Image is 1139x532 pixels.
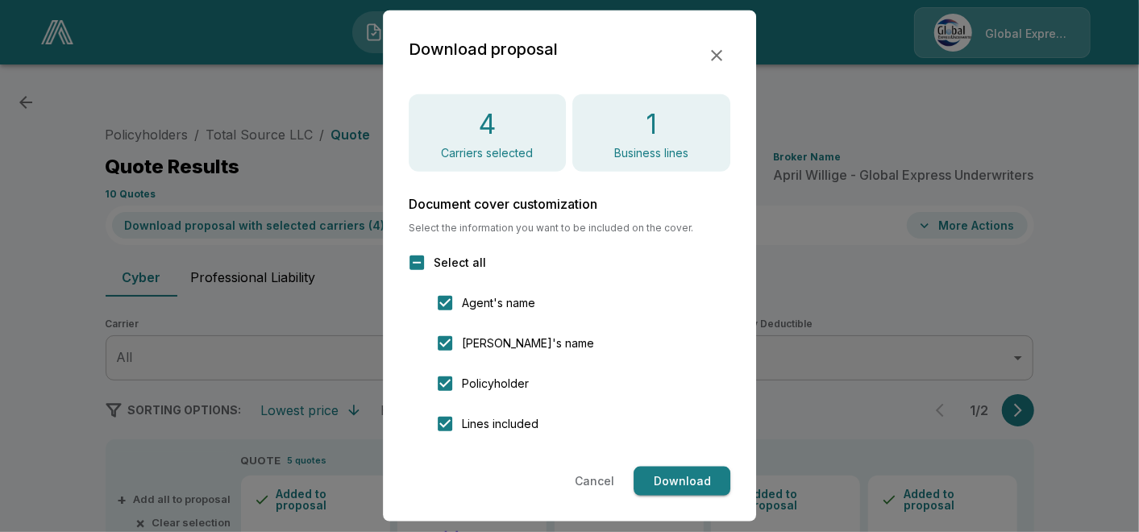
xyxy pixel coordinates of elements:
span: Lines included [462,415,538,432]
span: Select the information you want to be included on the cover. [409,223,731,233]
p: Carriers selected [442,148,534,159]
span: Select all [434,254,486,271]
h2: Download proposal [409,36,558,62]
span: Policyholder [462,375,529,392]
span: [PERSON_NAME]'s name [462,335,594,351]
button: Cancel [568,467,621,497]
p: Business lines [614,148,688,159]
h4: 1 [646,107,657,141]
h6: Document cover customization [409,197,731,210]
button: Download [634,467,730,497]
h4: 4 [479,107,496,141]
span: Agent's name [462,294,535,311]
